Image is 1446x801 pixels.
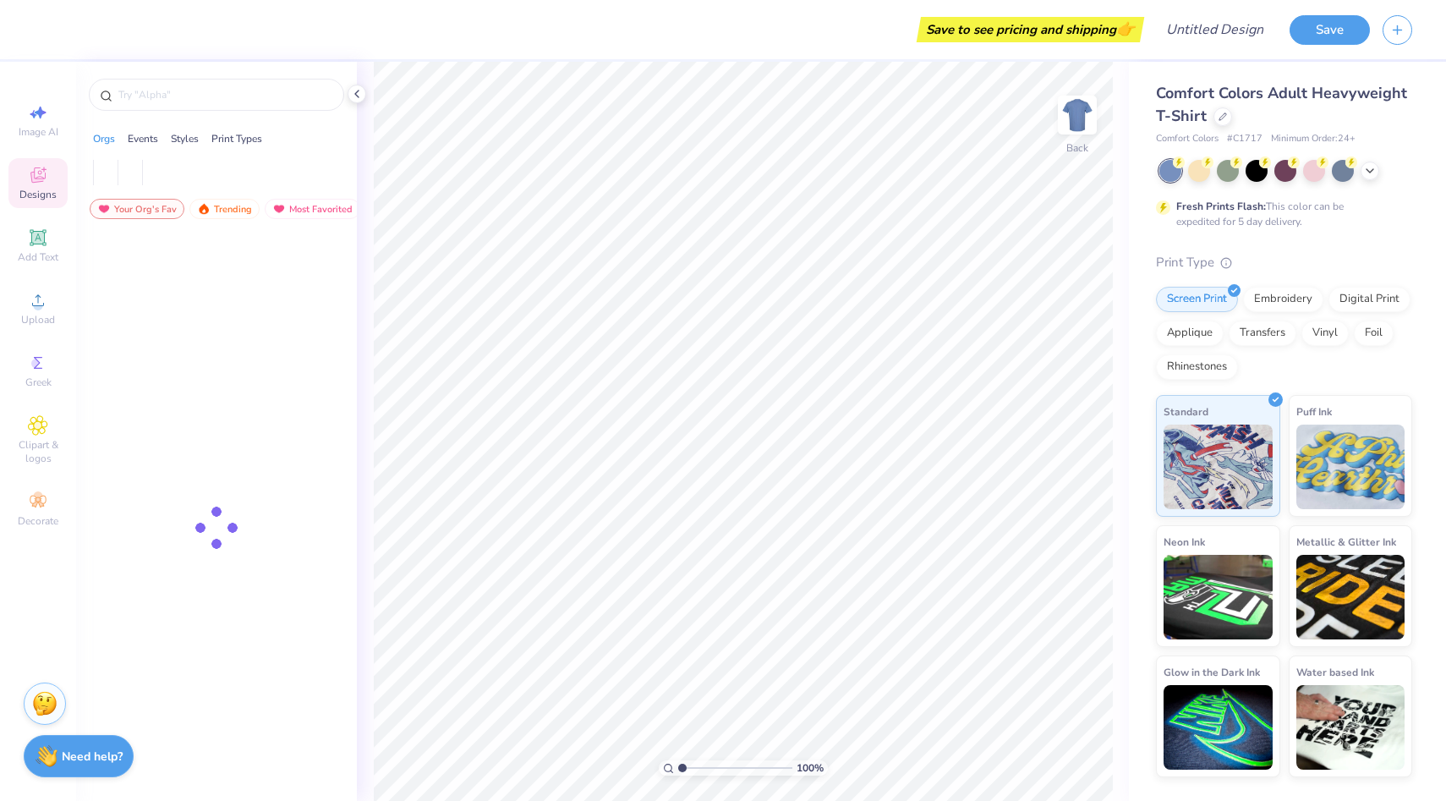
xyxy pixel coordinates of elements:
img: Water based Ink [1296,685,1405,770]
div: Foil [1354,321,1394,346]
div: Screen Print [1156,287,1238,312]
span: Clipart & logos [8,438,68,465]
span: Puff Ink [1296,403,1332,420]
span: Minimum Order: 24 + [1271,132,1356,146]
img: Puff Ink [1296,425,1405,509]
div: Transfers [1229,321,1296,346]
img: Metallic & Glitter Ink [1296,555,1405,639]
img: most_fav.gif [97,203,111,215]
span: Neon Ink [1164,533,1205,551]
img: Glow in the Dark Ink [1164,685,1273,770]
span: 100 % [797,760,824,776]
span: Comfort Colors Adult Heavyweight T-Shirt [1156,83,1407,126]
input: Try "Alpha" [117,86,333,103]
span: Metallic & Glitter Ink [1296,533,1396,551]
strong: Need help? [62,749,123,765]
span: Water based Ink [1296,663,1374,681]
div: Your Org's Fav [90,199,184,219]
div: Most Favorited [265,199,360,219]
div: Applique [1156,321,1224,346]
div: Back [1066,140,1088,156]
span: Add Text [18,250,58,264]
div: Print Types [211,131,262,146]
button: Save [1290,15,1370,45]
div: Orgs [93,131,115,146]
span: 👉 [1116,19,1135,39]
div: This color can be expedited for 5 day delivery. [1176,199,1384,229]
div: Save to see pricing and shipping [921,17,1140,42]
img: most_fav.gif [272,203,286,215]
span: Standard [1164,403,1208,420]
img: Standard [1164,425,1273,509]
span: # C1717 [1227,132,1263,146]
div: Styles [171,131,199,146]
span: Designs [19,188,57,201]
span: Decorate [18,514,58,528]
div: Embroidery [1243,287,1323,312]
div: Rhinestones [1156,354,1238,380]
div: Vinyl [1301,321,1349,346]
span: Comfort Colors [1156,132,1219,146]
div: Events [128,131,158,146]
span: Upload [21,313,55,326]
span: Glow in the Dark Ink [1164,663,1260,681]
img: trending.gif [197,203,211,215]
div: Trending [189,199,260,219]
div: Print Type [1156,253,1412,272]
img: Back [1060,98,1094,132]
img: Neon Ink [1164,555,1273,639]
div: Digital Print [1328,287,1410,312]
strong: Fresh Prints Flash: [1176,200,1266,213]
span: Greek [25,376,52,389]
input: Untitled Design [1153,13,1277,47]
span: Image AI [19,125,58,139]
